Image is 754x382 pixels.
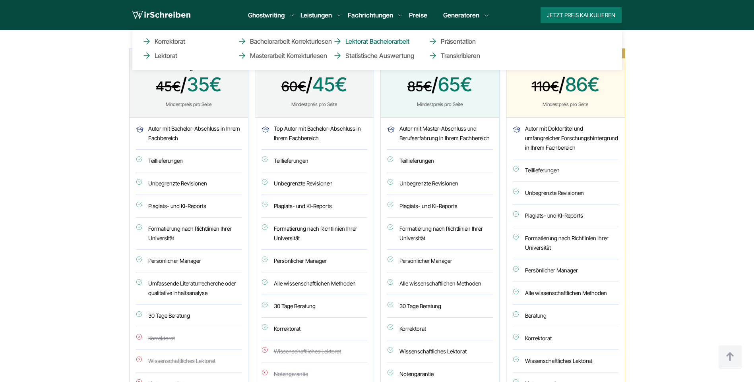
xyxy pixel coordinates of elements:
[142,37,221,46] a: Korrektorat
[262,195,367,218] li: Plagiats- und KI-Reports
[513,350,618,372] li: Wissenschaftliches Lektorat
[513,124,618,159] li: Autor mit Doktortitel und umfangreicher Forschungshintergrund in Ihrem Fachbereich
[428,51,508,60] a: Transkribieren
[187,73,221,96] span: 35€
[387,272,493,295] li: Alle wissenschaftlichen Methoden
[136,250,242,272] li: Persönlicher Manager
[262,340,367,363] li: Wissenschaftliches Lektorat
[262,295,367,318] li: 30 Tage Beratung
[136,327,242,350] li: Korrektorat
[136,350,242,372] li: Wissenschaftliches Lektorat
[333,51,412,60] a: Statistische Auswertung
[513,182,618,205] li: Unbegrenzte Revisionen
[281,78,306,95] span: 60€
[156,78,180,95] span: 45€
[136,305,242,327] li: 30 Tage Beratung
[237,37,317,46] a: Bachelorarbeit Korrekturlesen
[139,73,238,98] span: /
[387,124,493,150] li: Autor mit Master-Abschluss und Berufserfahrung in Ihrem Fachbereich
[387,195,493,218] li: Plagiats- und KI-Reports
[262,318,367,340] li: Korrektorat
[513,327,618,350] li: Korrektorat
[541,7,622,23] button: Jetzt Preis kalkulieren
[516,101,615,108] div: Mindestpreis pro Seite
[513,159,618,182] li: Teillieferungen
[513,205,618,227] li: Plagiats- und KI-Reports
[443,10,479,20] a: Generatoren
[565,73,599,96] span: 86€
[132,9,190,21] img: logo wirschreiben
[390,73,490,98] span: /
[262,250,367,272] li: Persönlicher Manager
[428,37,508,46] a: Präsentation
[262,172,367,195] li: Unbegrenzte Revisionen
[265,101,364,108] div: Mindestpreis pro Seite
[139,101,238,108] div: Mindestpreis pro Seite
[387,218,493,250] li: Formatierung nach Richtlinien Ihrer Universität
[136,195,242,218] li: Plagiats- und KI-Reports
[136,218,242,250] li: Formatierung nach Richtlinien Ihrer Universität
[387,295,493,318] li: 30 Tage Beratung
[265,73,364,98] span: /
[387,318,493,340] li: Korrektorat
[387,340,493,363] li: Wissenschaftliches Lektorat
[387,150,493,172] li: Teillieferungen
[262,272,367,295] li: Alle wissenschaftlichen Methoden
[513,282,618,305] li: Alle wissenschaftlichen Methoden
[262,150,367,172] li: Teillieferungen
[438,73,472,96] span: 65€
[513,305,618,327] li: Beratung
[142,51,221,60] a: Lektorat
[237,51,317,60] a: Masterarbeit Korrekturlesen
[262,218,367,250] li: Formatierung nach Richtlinien Ihrer Universität
[248,10,285,20] a: Ghostwriting
[516,73,615,98] span: /
[387,250,493,272] li: Persönlicher Manager
[718,345,742,369] img: button top
[407,78,432,95] span: 85€
[513,227,618,259] li: Formatierung nach Richtlinien Ihrer Universität
[262,124,367,150] li: Top Autor mit Bachelor-Abschluss in Ihrem Fachbereich
[333,37,412,46] a: Lektorat Bachelorarbeit
[513,259,618,282] li: Persönlicher Manager
[387,172,493,195] li: Unbegrenzte Revisionen
[390,101,490,108] div: Mindestpreis pro Seite
[136,172,242,195] li: Unbegrenzte Revisionen
[136,272,242,305] li: Umfassende Literaturrecherche oder qualitative Inhaltsanalyse
[312,73,347,96] span: 45€
[409,11,427,19] a: Preise
[136,124,242,150] li: Autor mit Bachelor-Abschluss in Ihrem Fachbereich
[532,78,559,95] span: 110€
[136,150,242,172] li: Teillieferungen
[300,10,332,20] a: Leistungen
[348,10,393,20] a: Fachrichtungen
